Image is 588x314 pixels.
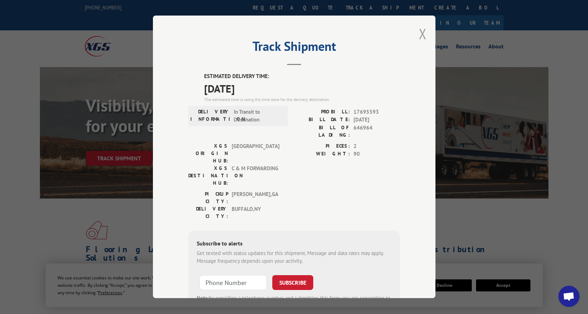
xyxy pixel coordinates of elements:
[294,142,350,150] label: PIECES:
[354,124,400,139] span: 646964
[188,165,228,187] label: XGS DESTINATION HUB:
[188,205,228,220] label: DELIVERY CITY:
[232,190,279,205] span: [PERSON_NAME] , GA
[190,108,230,124] label: DELIVERY INFORMATION:
[419,24,427,43] button: Close modal
[232,165,279,187] span: C & M FORWARDING
[294,124,350,139] label: BILL OF LADING:
[354,142,400,150] span: 2
[188,190,228,205] label: PICKUP CITY:
[204,73,400,81] label: ESTIMATED DELIVERY TIME:
[188,41,400,55] h2: Track Shipment
[558,286,580,307] div: Open chat
[204,81,400,96] span: [DATE]
[354,150,400,159] span: 90
[294,116,350,124] label: BILL DATE:
[294,108,350,116] label: PROBILL:
[354,108,400,116] span: 17695593
[232,205,279,220] span: BUFFALO , NY
[294,150,350,159] label: WEIGHT:
[204,96,400,103] div: The estimated time is using the time zone for the delivery destination.
[197,239,392,249] div: Subscribe to alerts
[234,108,281,124] span: In Transit to Destination
[354,116,400,124] span: [DATE]
[272,275,313,290] button: SUBSCRIBE
[200,275,267,290] input: Phone Number
[197,249,392,265] div: Get texted with status updates for this shipment. Message and data rates may apply. Message frequ...
[197,295,209,301] strong: Note:
[188,142,228,165] label: XGS ORIGIN HUB:
[232,142,279,165] span: [GEOGRAPHIC_DATA]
